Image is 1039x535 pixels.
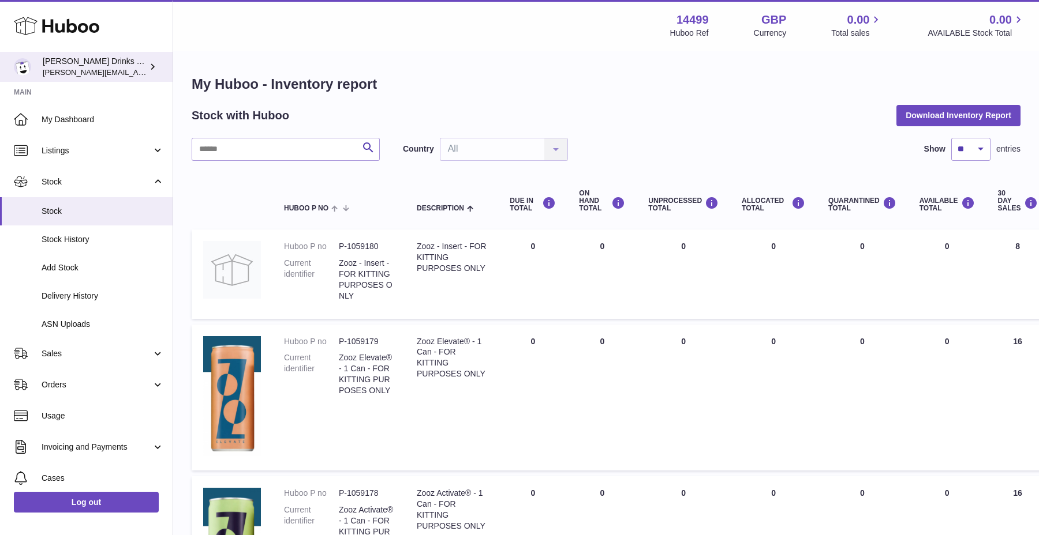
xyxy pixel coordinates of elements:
[761,12,786,28] strong: GBP
[42,442,152,453] span: Invoicing and Payments
[42,319,164,330] span: ASN Uploads
[847,12,870,28] span: 0.00
[42,473,164,484] span: Cases
[339,352,394,396] dd: Zooz Elevate® - 1 Can - FOR KITTING PURPOSES ONLY
[42,348,152,359] span: Sales
[284,352,339,396] dt: Current identifier
[920,197,975,212] div: AVAILABLE Total
[637,229,730,318] td: 0
[43,56,147,78] div: [PERSON_NAME] Drinks LTD (t/a Zooz)
[928,12,1025,39] a: 0.00 AVAILABLE Stock Total
[730,325,817,471] td: 0
[42,262,164,273] span: Add Stock
[284,205,328,212] span: Huboo P no
[908,229,986,318] td: 0
[43,67,231,77] span: [PERSON_NAME][EMAIL_ADDRESS][DOMAIN_NAME]
[928,28,1025,39] span: AVAILABLE Stock Total
[579,190,625,213] div: ON HAND Total
[192,75,1021,93] h1: My Huboo - Inventory report
[339,336,394,347] dd: P-1059179
[567,229,637,318] td: 0
[924,144,945,155] label: Show
[42,176,152,187] span: Stock
[403,144,434,155] label: Country
[284,336,339,347] dt: Huboo P no
[742,197,805,212] div: ALLOCATED Total
[860,488,865,498] span: 0
[896,105,1021,126] button: Download Inventory Report
[42,206,164,217] span: Stock
[831,12,883,39] a: 0.00 Total sales
[203,336,261,457] img: product image
[670,28,709,39] div: Huboo Ref
[730,229,817,318] td: 0
[860,337,865,346] span: 0
[339,258,394,302] dd: Zooz - Insert - FOR KITTING PURPOSES ONLY
[42,145,152,156] span: Listings
[42,379,152,390] span: Orders
[417,488,487,532] div: Zooz Activate® - 1 Can - FOR KITTING PURPOSES ONLY
[510,197,556,212] div: DUE IN TOTAL
[567,325,637,471] td: 0
[42,291,164,302] span: Delivery History
[339,241,394,252] dd: P-1059180
[14,58,31,76] img: daniel@zoosdrinks.com
[498,325,567,471] td: 0
[417,205,464,212] span: Description
[860,242,865,251] span: 0
[498,229,567,318] td: 0
[754,28,787,39] div: Currency
[203,241,261,299] img: product image
[284,258,339,302] dt: Current identifier
[284,241,339,252] dt: Huboo P no
[42,114,164,125] span: My Dashboard
[42,234,164,245] span: Stock History
[998,190,1038,213] div: 30 DAY SALES
[996,144,1021,155] span: entries
[648,197,719,212] div: UNPROCESSED Total
[417,241,487,274] div: Zooz - Insert - FOR KITTING PURPOSES ONLY
[989,12,1012,28] span: 0.00
[831,28,883,39] span: Total sales
[828,197,896,212] div: QUARANTINED Total
[417,336,487,380] div: Zooz Elevate® - 1 Can - FOR KITTING PURPOSES ONLY
[637,325,730,471] td: 0
[192,108,289,123] h2: Stock with Huboo
[284,488,339,499] dt: Huboo P no
[42,410,164,421] span: Usage
[908,325,986,471] td: 0
[677,12,709,28] strong: 14499
[339,488,394,499] dd: P-1059178
[14,492,159,513] a: Log out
